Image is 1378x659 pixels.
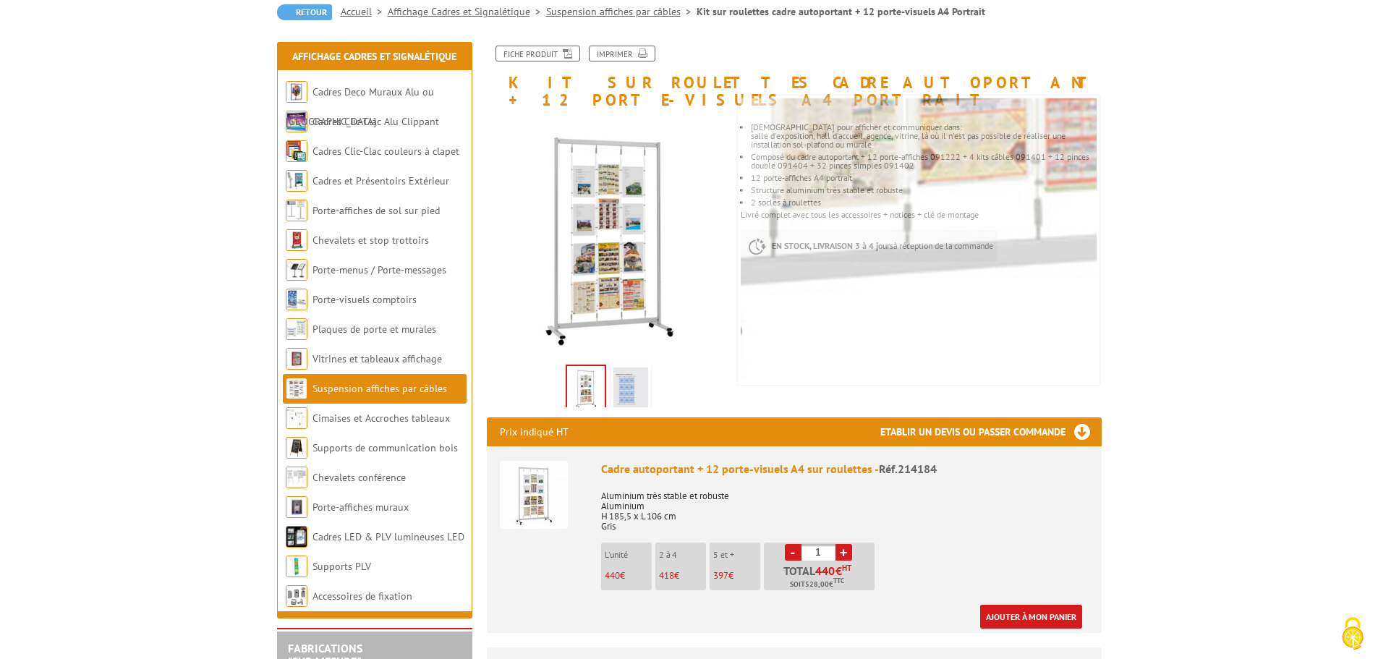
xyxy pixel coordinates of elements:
img: Porte-menus / Porte-messages [286,259,307,281]
img: Supports de communication bois [286,437,307,459]
img: Suspension affiches par câbles [286,378,307,399]
p: Prix indiqué HT [500,417,569,446]
div: Cadre autoportant + 12 porte-visuels A4 sur roulettes - [601,461,1089,477]
img: Cadres Deco Muraux Alu ou Bois [286,81,307,103]
span: 418 [659,569,674,582]
img: Cadres et Présentoirs Extérieur [286,170,307,192]
a: Retour [277,4,332,20]
a: Imprimer [589,46,655,61]
img: Chevalets et stop trottoirs [286,229,307,251]
li: Kit sur roulettes cadre autoportant + 12 porte-visuels A4 Portrait [697,4,985,19]
a: Suspension affiches par câbles [312,382,447,395]
p: € [713,571,760,581]
a: Suspension affiches par câbles [546,5,697,18]
span: 440 [815,565,835,577]
a: + [835,544,852,561]
img: Porte-visuels comptoirs [286,289,307,310]
img: Cookies (fenêtre modale) [1335,616,1371,652]
a: Cadres Clic-Clac Alu Clippant [312,115,439,128]
p: 5 et + [713,550,760,560]
span: Réf.214184 [879,462,937,476]
span: 440 [605,569,620,582]
img: Plaques de porte et murales [286,318,307,340]
p: € [605,571,652,581]
a: Accessoires de fixation [312,590,412,603]
a: Supports PLV [312,560,371,573]
a: Affichage Cadres et Signalétique [388,5,546,18]
a: Cadres LED & PLV lumineuses LED [312,530,464,543]
a: Ajouter à mon panier [980,605,1082,629]
img: Accessoires de fixation [286,585,307,607]
a: Cadres et Présentoirs Extérieur [312,174,449,187]
a: Affichage Cadres et Signalétique [292,50,456,63]
a: Vitrines et tableaux affichage [312,352,442,365]
img: Supports PLV [286,556,307,577]
a: Cimaises et Accroches tableaux [312,412,450,425]
span: Soit € [790,579,844,590]
a: Porte-visuels comptoirs [312,293,417,306]
p: L'unité [605,550,652,560]
img: kit_sur_roulettes_cadre_autoportant_new_214184.jpg [567,366,605,411]
img: Cadres Clic-Clac couleurs à clapet [286,140,307,162]
img: Vitrines et tableaux affichage [286,348,307,370]
p: 2 à 4 [659,550,706,560]
a: Chevalets et stop trottoirs [312,234,429,247]
h1: Kit sur roulettes cadre autoportant + 12 porte-visuels A4 Portrait [476,46,1113,109]
a: Cadres Clic-Clac couleurs à clapet [312,145,459,158]
a: Chevalets conférence [312,471,406,484]
a: Supports de communication bois [312,441,458,454]
img: Cadre autoportant + 12 porte-visuels A4 sur roulettes [500,461,568,529]
a: Porte-affiches muraux [312,501,409,514]
img: Porte-affiches de sol sur pied [286,200,307,221]
a: Plaques de porte et murales [312,323,436,336]
a: Accueil [341,5,388,18]
p: Total [767,565,875,590]
span: 397 [713,569,728,582]
img: cadre_autoportant_12_porte-visuels_a4_roulettes_214184.jpg [613,367,648,412]
button: Cookies (fenêtre modale) [1327,610,1378,659]
h3: Etablir un devis ou passer commande [880,417,1102,446]
a: Porte-menus / Porte-messages [312,263,446,276]
a: - [785,544,801,561]
sup: HT [842,563,851,573]
a: Porte-affiches de sol sur pied [312,204,440,217]
img: kit_sur_roulettes_cadre_autoportant_new_214184.jpg [487,116,731,360]
a: Fiche produit [496,46,580,61]
span: € [835,565,842,577]
img: Chevalets conférence [286,467,307,488]
sup: TTC [833,577,844,584]
img: Cimaises et Accroches tableaux [286,407,307,429]
img: Cadres LED & PLV lumineuses LED [286,526,307,548]
span: 528,00 [805,579,829,590]
p: € [659,571,706,581]
a: Cadres Deco Muraux Alu ou [GEOGRAPHIC_DATA] [286,85,434,128]
img: Porte-affiches muraux [286,496,307,518]
p: Aluminium très stable et robuste Aluminium H 185,5 x L 106 cm Gris [601,481,1089,532]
